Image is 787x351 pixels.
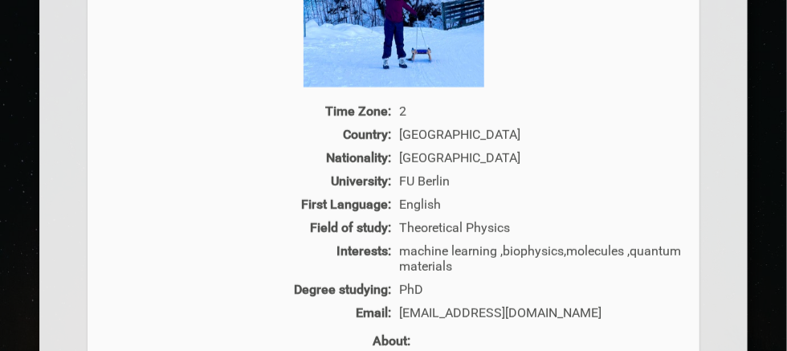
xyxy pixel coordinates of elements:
div: Email: [104,305,396,320]
div: [GEOGRAPHIC_DATA] [396,150,684,165]
div: Country: [104,127,396,142]
div: FU Berlin [396,173,684,189]
div: [EMAIL_ADDRESS][DOMAIN_NAME] [396,305,684,320]
div: PhD [396,282,684,297]
div: Degree studying: [104,282,396,297]
div: Theoretical Physics [396,220,684,235]
div: Interests: [104,243,396,274]
div: Nationality: [104,150,396,165]
div: machine learning ,biophysics,molecules ,quantum materials [396,243,684,274]
div: 2 [396,104,684,119]
p: About: [104,333,683,349]
div: Time Zone: [104,104,396,119]
div: First Language: [104,197,396,212]
div: [GEOGRAPHIC_DATA] [396,127,684,142]
div: English [396,197,684,212]
div: Field of study: [104,220,396,235]
div: University: [104,173,396,189]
